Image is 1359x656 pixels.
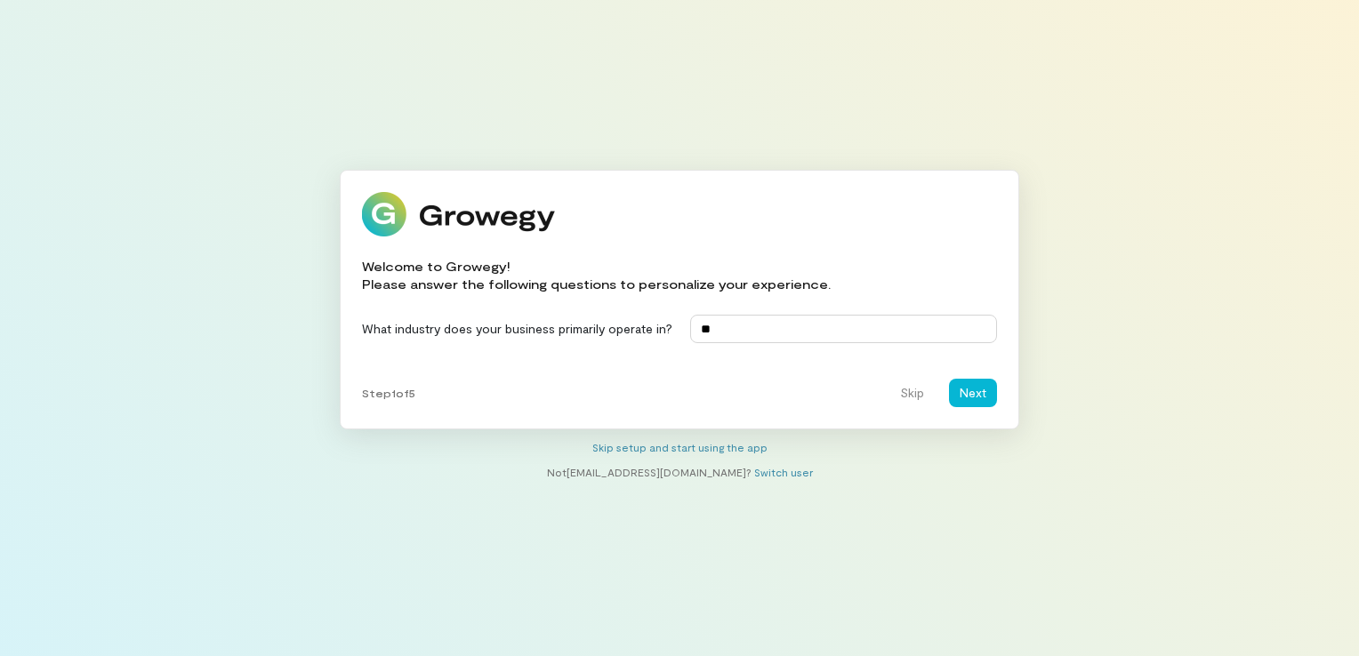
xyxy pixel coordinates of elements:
[754,466,813,478] a: Switch user
[889,379,935,407] button: Skip
[547,466,752,478] span: Not [EMAIL_ADDRESS][DOMAIN_NAME] ?
[949,379,997,407] button: Next
[362,320,672,338] label: What industry does your business primarily operate in?
[592,441,768,453] a: Skip setup and start using the app
[362,192,556,236] img: Growegy logo
[362,258,831,293] div: Welcome to Growegy! Please answer the following questions to personalize your experience.
[362,386,415,400] span: Step 1 of 5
